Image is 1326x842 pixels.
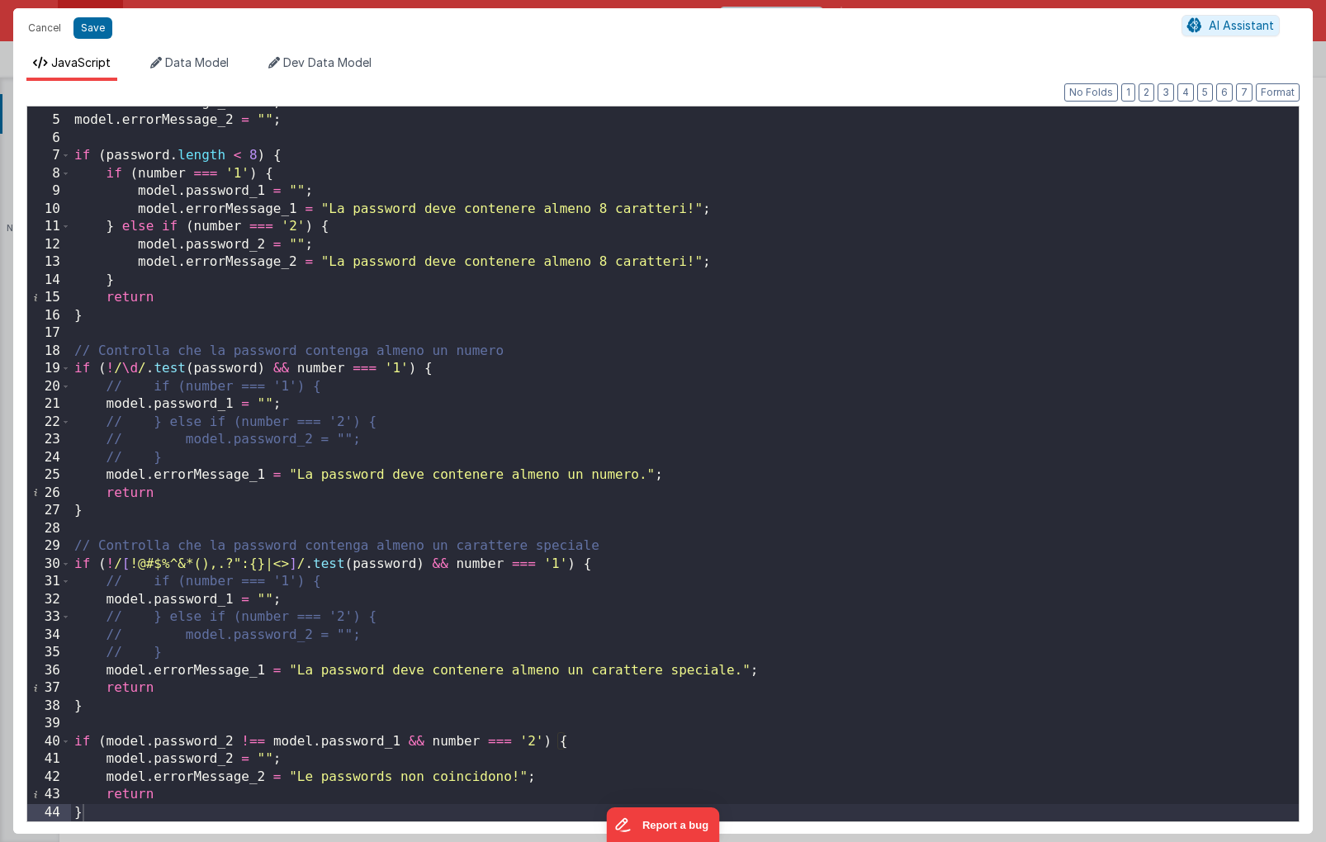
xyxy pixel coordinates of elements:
div: 25 [27,466,71,485]
div: 20 [27,378,71,396]
div: 5 [27,111,71,130]
div: 16 [27,307,71,325]
div: 15 [27,289,71,307]
button: 2 [1139,83,1154,102]
button: 6 [1216,83,1233,102]
iframe: Marker.io feedback button [607,807,720,842]
div: 31 [27,573,71,591]
button: 7 [1236,83,1253,102]
div: 42 [27,769,71,787]
div: 6 [27,130,71,148]
div: 37 [27,679,71,698]
button: 1 [1121,83,1135,102]
div: 9 [27,182,71,201]
div: 27 [27,502,71,520]
div: 26 [27,485,71,503]
div: 41 [27,750,71,769]
div: 7 [27,147,71,165]
span: AI Assistant [1209,18,1274,32]
button: Save [73,17,112,39]
div: 18 [27,343,71,361]
span: Data Model [165,55,229,69]
div: 36 [27,662,71,680]
div: 12 [27,236,71,254]
div: 19 [27,360,71,378]
div: 23 [27,431,71,449]
button: Cancel [20,17,69,40]
button: No Folds [1064,83,1118,102]
div: 30 [27,556,71,574]
div: 43 [27,786,71,804]
div: 38 [27,698,71,716]
div: 22 [27,414,71,432]
span: JavaScript [51,55,111,69]
div: 44 [27,804,71,822]
button: Format [1256,83,1300,102]
div: 39 [27,715,71,733]
div: 21 [27,395,71,414]
div: 29 [27,537,71,556]
div: 34 [27,627,71,645]
div: 10 [27,201,71,219]
div: 35 [27,644,71,662]
div: 40 [27,733,71,751]
div: 13 [27,253,71,272]
button: 3 [1158,83,1174,102]
div: 24 [27,449,71,467]
div: 8 [27,165,71,183]
div: 11 [27,218,71,236]
div: 17 [27,324,71,343]
button: AI Assistant [1182,15,1280,36]
div: 33 [27,608,71,627]
div: 32 [27,591,71,609]
div: 28 [27,520,71,538]
span: Dev Data Model [283,55,372,69]
button: 4 [1177,83,1194,102]
button: 5 [1197,83,1213,102]
div: 14 [27,272,71,290]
